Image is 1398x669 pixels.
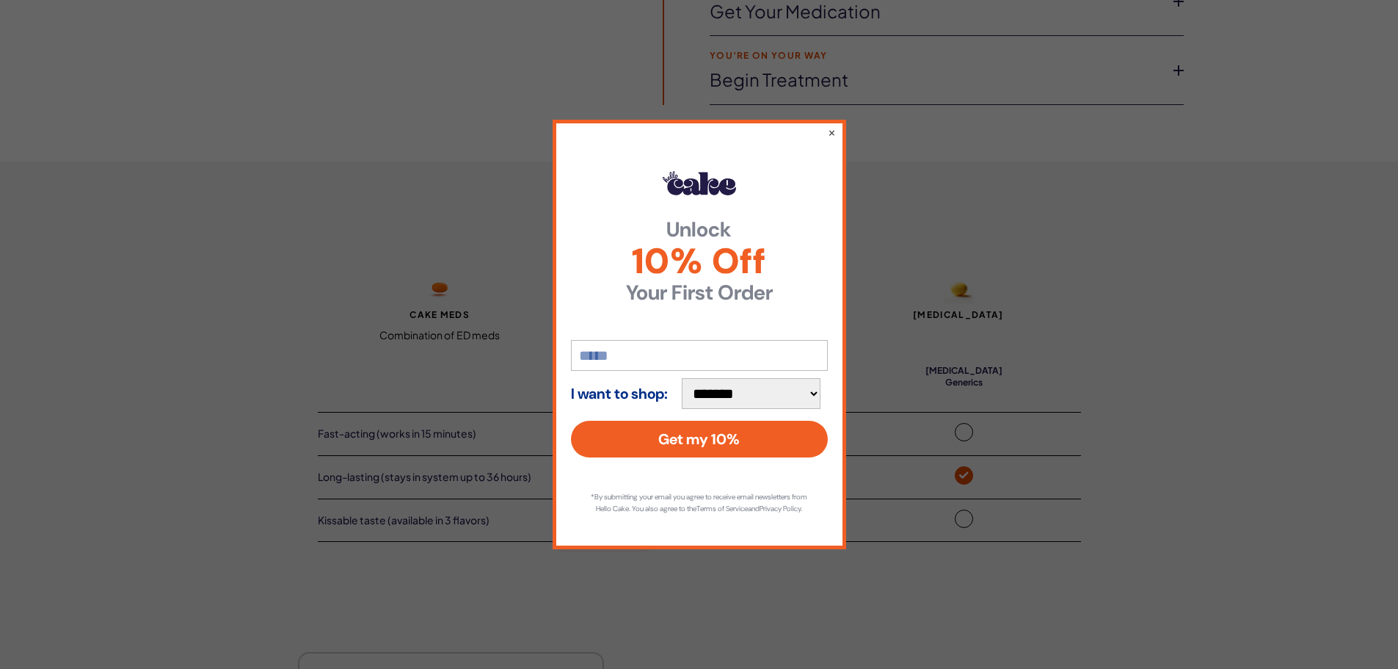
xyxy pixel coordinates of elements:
[586,491,813,515] p: *By submitting your email you agree to receive email newsletters from Hello Cake. You also agree ...
[663,171,736,195] img: Hello Cake
[571,421,828,458] button: Get my 10%
[571,283,828,303] strong: Your First Order
[760,504,801,513] a: Privacy Policy
[571,220,828,240] strong: Unlock
[828,125,836,140] button: ×
[571,244,828,279] span: 10% Off
[696,504,748,513] a: Terms of Service
[571,386,668,402] strong: I want to shop:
